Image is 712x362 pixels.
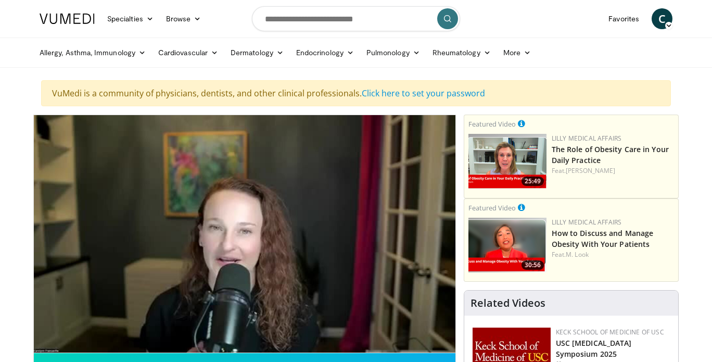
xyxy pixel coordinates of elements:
[552,144,669,165] a: The Role of Obesity Care in Your Daily Practice
[290,42,360,63] a: Endocrinology
[552,228,654,249] a: How to Discuss and Manage Obesity With Your Patients
[566,166,615,175] a: [PERSON_NAME]
[497,42,537,63] a: More
[552,250,674,259] div: Feat.
[152,42,224,63] a: Cardiovascular
[40,14,95,24] img: VuMedi Logo
[468,203,516,213] small: Featured Video
[468,134,546,189] img: e1208b6b-349f-4914-9dd7-f97803bdbf1d.png.150x105_q85_crop-smart_upscale.png
[652,8,672,29] a: C
[468,218,546,272] img: c98a6a29-1ea0-4bd5-8cf5-4d1e188984a7.png.150x105_q85_crop-smart_upscale.png
[522,177,544,186] span: 25:49
[426,42,497,63] a: Rheumatology
[556,328,664,336] a: Keck School of Medicine of USC
[552,166,674,176] div: Feat.
[362,88,485,99] a: Click here to set your password
[34,115,455,353] video-js: Video Player
[360,42,426,63] a: Pulmonology
[522,260,544,270] span: 30:56
[602,8,645,29] a: Favorites
[468,218,546,272] a: 30:56
[468,119,516,129] small: Featured Video
[101,8,160,29] a: Specialties
[224,42,290,63] a: Dermatology
[552,218,622,227] a: Lilly Medical Affairs
[33,42,152,63] a: Allergy, Asthma, Immunology
[471,297,545,309] h4: Related Videos
[252,6,460,31] input: Search topics, interventions
[552,134,622,143] a: Lilly Medical Affairs
[468,134,546,189] a: 25:49
[41,80,671,106] div: VuMedi is a community of physicians, dentists, and other clinical professionals.
[566,250,589,259] a: M. Look
[160,8,208,29] a: Browse
[556,338,632,359] a: USC [MEDICAL_DATA] Symposium 2025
